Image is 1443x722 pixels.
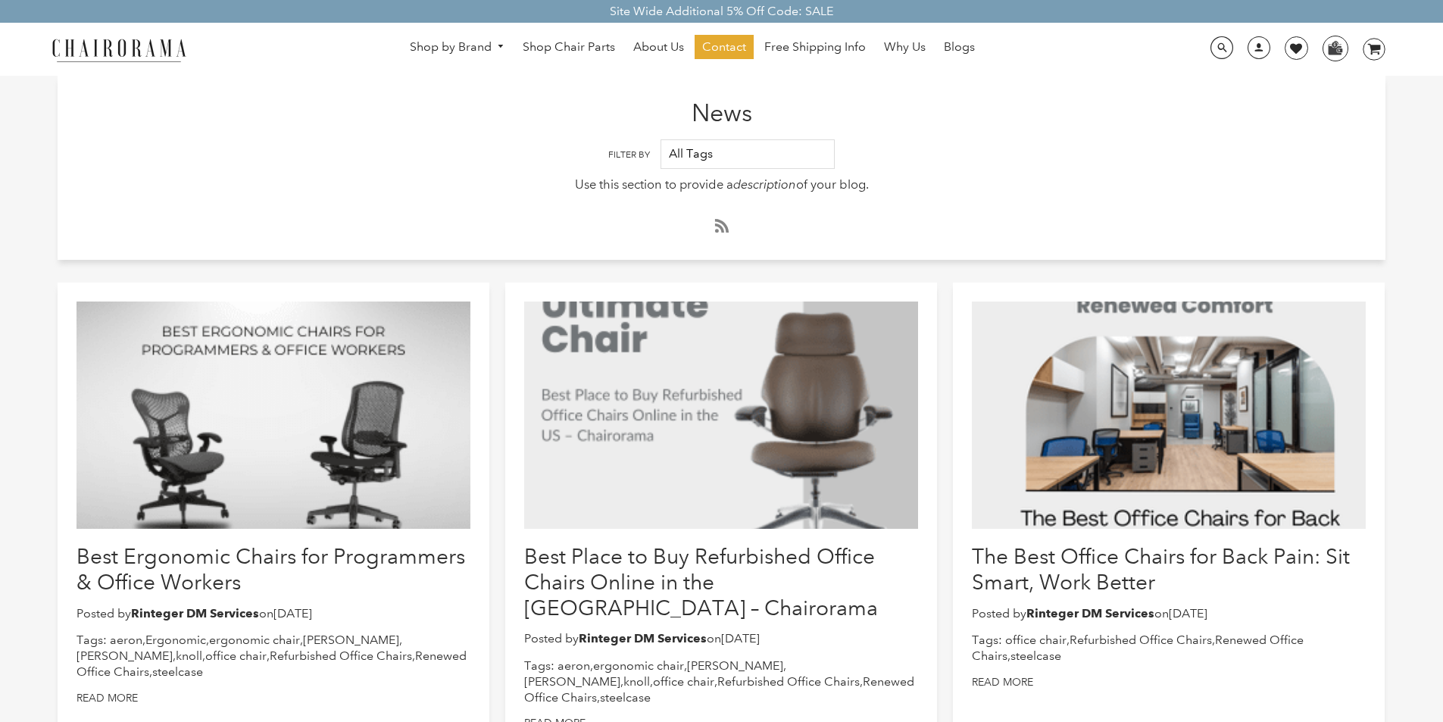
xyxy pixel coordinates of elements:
a: Read more [77,691,138,705]
span: Tags: [972,633,1002,647]
img: chairorama [43,36,195,63]
a: knoll [176,649,202,663]
li: , , , , , , , , , [77,633,470,680]
span: Free Shipping Info [764,39,866,55]
a: Refurbished Office Chairs [1070,633,1212,647]
span: Tags: [524,658,554,673]
a: Contact [695,35,754,59]
img: WhatsApp_Image_2024-07-12_at_16.23.01.webp [1323,36,1347,59]
a: [PERSON_NAME] [687,658,783,673]
a: office chair [1005,633,1067,647]
a: aeron [110,633,142,647]
span: Why Us [884,39,926,55]
p: Use this section to provide a of your blog. [190,175,1252,195]
a: office chair [205,649,267,663]
a: steelcase [152,664,203,679]
a: Renewed Office Chairs [972,633,1304,663]
a: Refurbished Office Chairs [717,674,860,689]
p: Posted by on [972,606,1366,622]
a: Free Shipping Info [757,35,873,59]
li: , , , [972,633,1366,664]
time: [DATE] [721,631,760,645]
a: Ergonomic [145,633,206,647]
strong: Rinteger DM Services [1026,606,1154,620]
span: Tags: [77,633,107,647]
a: steelcase [600,690,651,705]
a: Best Ergonomic Chairs for Programmers & Office Workers [77,544,465,595]
em: description [733,177,796,192]
a: knoll [623,674,650,689]
a: The Best Office Chairs for Back Pain: Sit Smart, Work Better [972,544,1350,595]
a: Shop Chair Parts [515,35,623,59]
a: [PERSON_NAME] [524,674,620,689]
a: Why Us [876,35,933,59]
a: office chair [653,674,714,689]
p: Posted by on [524,631,918,647]
a: steelcase [1010,649,1061,663]
time: [DATE] [1169,606,1207,620]
span: Shop Chair Parts [523,39,615,55]
a: Renewed Office Chairs [524,674,914,705]
h1: News [58,76,1385,127]
span: Contact [702,39,746,55]
a: ergonomic chair [593,658,684,673]
time: [DATE] [273,606,312,620]
a: ergonomic chair [209,633,300,647]
a: Best Place to Buy Refurbished Office Chairs Online in the [GEOGRAPHIC_DATA] – Chairorama [524,544,878,620]
a: Read more [972,675,1033,689]
p: Posted by on [77,606,470,622]
li: , , , , , , , , [524,658,918,705]
nav: DesktopNavigation [259,35,1126,63]
a: Refurbished Office Chairs [270,649,412,663]
a: Shop by Brand [402,36,513,59]
a: aeron [558,658,590,673]
a: [PERSON_NAME] [77,649,173,663]
a: [PERSON_NAME] [303,633,399,647]
strong: Rinteger DM Services [579,631,707,645]
a: Blogs [936,35,982,59]
span: Blogs [944,39,975,55]
span: About Us [633,39,684,55]
label: Filter By [608,149,650,161]
a: Renewed Office Chairs [77,649,467,679]
a: About Us [626,35,692,59]
strong: Rinteger DM Services [131,606,259,620]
